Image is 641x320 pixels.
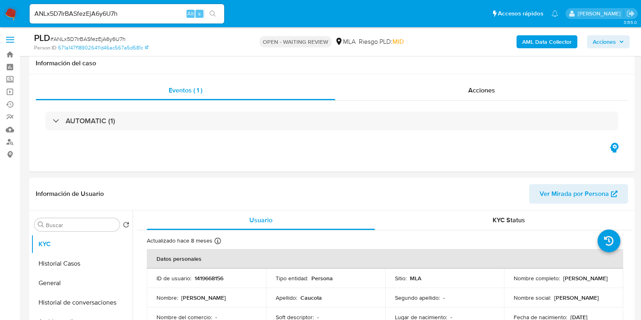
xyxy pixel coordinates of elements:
h1: Información de Usuario [36,190,104,198]
p: [PERSON_NAME] [181,294,226,301]
p: Nombre social : [514,294,551,301]
a: Salir [626,9,635,18]
span: Riesgo PLD: [359,37,404,46]
span: Acciones [593,35,616,48]
span: Accesos rápidos [498,9,543,18]
a: 571a147f189026411d46ac567a5d581c [58,44,148,52]
p: [PERSON_NAME] [554,294,599,301]
span: Usuario [249,215,272,225]
h1: Información del caso [36,59,628,67]
p: Sitio : [395,275,407,282]
button: Buscar [38,221,44,228]
p: Nombre : [156,294,178,301]
div: MLA [335,37,356,46]
span: Eventos ( 1 ) [169,86,202,95]
button: KYC [31,234,133,254]
span: Alt [187,10,194,17]
p: Persona [311,275,333,282]
p: Caucota [300,294,322,301]
div: AUTOMATIC (1) [45,112,618,130]
span: s [198,10,201,17]
span: Acciones [468,86,495,95]
p: 1419668156 [195,275,223,282]
p: [PERSON_NAME] [563,275,608,282]
input: Buscar usuario o caso... [30,9,224,19]
button: search-icon [204,8,221,19]
button: General [31,273,133,293]
button: Ver Mirada por Persona [529,184,628,204]
p: MLA [410,275,421,282]
button: Volver al orden por defecto [123,221,129,230]
h3: AUTOMATIC (1) [66,116,115,125]
button: Acciones [587,35,630,48]
p: Actualizado hace 8 meses [147,237,212,245]
p: Segundo apellido : [395,294,440,301]
p: Apellido : [276,294,297,301]
input: Buscar [46,221,116,229]
span: # ANLx5D7IrBASfezEjA6y6U7h [50,35,126,43]
p: - [443,294,445,301]
span: Ver Mirada por Persona [540,184,609,204]
p: OPEN - WAITING REVIEW [259,36,332,47]
button: Historial de conversaciones [31,293,133,312]
p: Nombre completo : [514,275,560,282]
th: Datos personales [147,249,623,268]
span: KYC Status [493,215,525,225]
button: AML Data Collector [517,35,577,48]
p: ID de usuario : [156,275,191,282]
b: PLD [34,31,50,44]
a: Notificaciones [551,10,558,17]
p: Tipo entidad : [276,275,308,282]
p: florencia.lera@mercadolibre.com [578,10,624,17]
span: MID [392,37,404,46]
b: Person ID [34,44,56,52]
b: AML Data Collector [522,35,572,48]
button: Historial Casos [31,254,133,273]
